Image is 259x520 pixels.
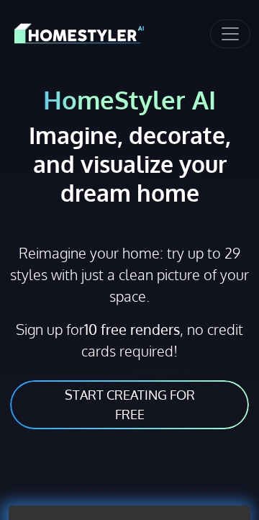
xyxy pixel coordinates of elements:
[9,121,250,207] h2: Imagine, decorate, and visualize your dream home
[9,318,250,362] p: Sign up for , no credit cards required!
[84,320,180,339] strong: 10 free renders
[9,84,250,115] h1: HomeStyler AI
[9,242,250,307] p: Reimagine your home: try up to 29 styles with just a clean picture of your space.
[9,379,250,431] a: START CREATING FOR FREE
[210,19,250,48] button: Toggle navigation
[14,21,144,46] img: HomeStyler AI logo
